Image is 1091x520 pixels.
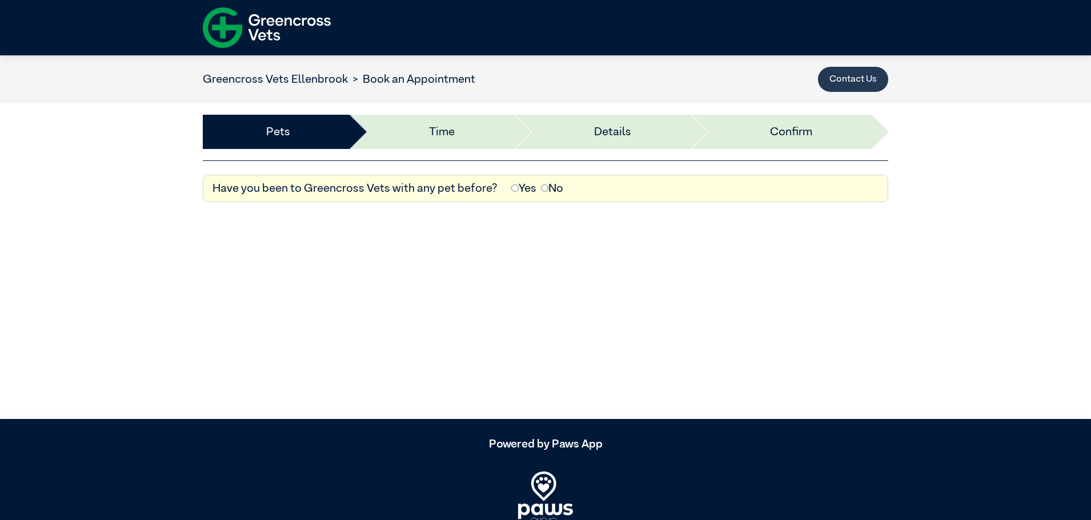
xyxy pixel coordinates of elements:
[203,71,475,88] nav: breadcrumb
[818,67,888,92] button: Contact Us
[511,184,519,192] input: Yes
[203,74,348,85] a: Greencross Vets Ellenbrook
[266,123,290,140] a: Pets
[203,3,331,53] img: f-logo
[541,180,563,197] label: No
[212,180,498,197] label: Have you been to Greencross Vets with any pet before?
[348,71,475,88] li: Book an Appointment
[511,180,536,197] label: Yes
[541,184,548,192] input: No
[203,437,888,451] h5: Powered by Paws App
